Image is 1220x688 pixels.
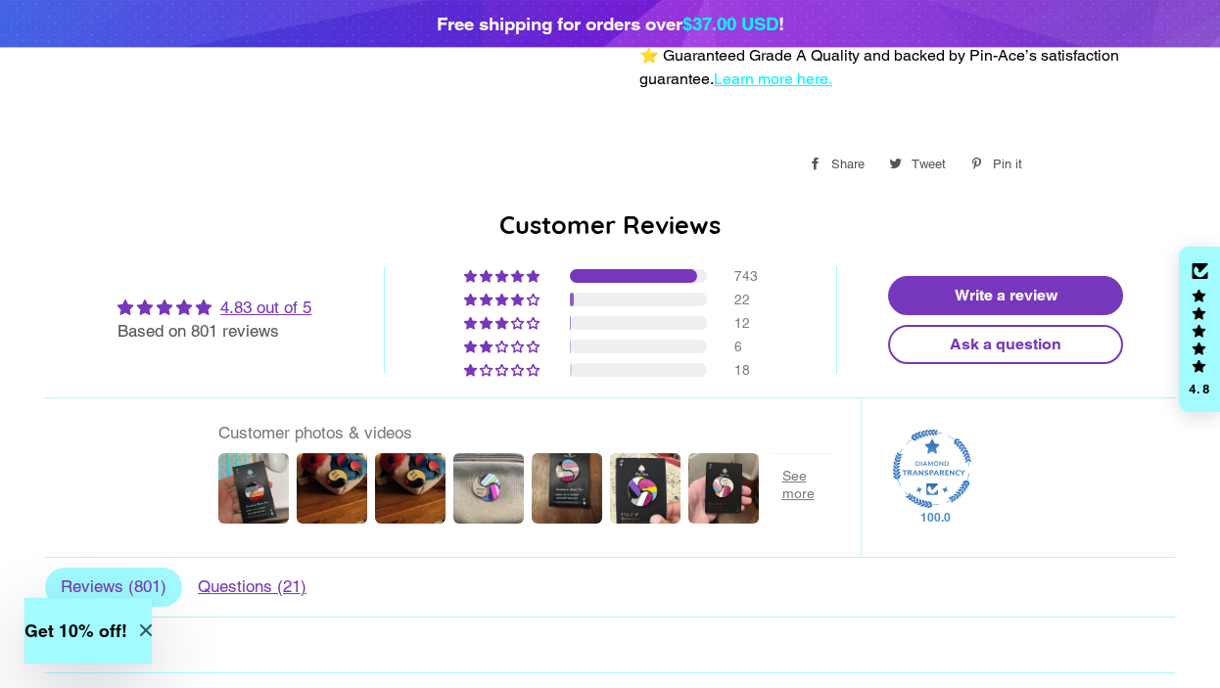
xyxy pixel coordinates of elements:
div: Click to open Judge.me floating reviews tab [1179,247,1220,413]
img: User picture [684,449,763,527]
div: 6 [734,340,758,353]
img: User picture [449,449,528,527]
div: 18 [734,363,758,377]
div: Free shipping for orders over ! [437,10,784,37]
h2: Customer Reviews [45,207,1175,243]
img: User picture [371,449,449,527]
img: User picture [293,449,371,527]
a: Judge.me Diamond Transparent Shop medal 100.0 [893,430,971,508]
a: Write a review [888,276,1123,315]
div: Diamond Transparent Shop. Published 100% of verified reviews received in total [893,430,971,515]
div: Based on 801 reviews [117,320,311,344]
a: Learn more here. [714,69,832,88]
p: ⭐️ Guaranteed Grade A Quality and backed by Pin-Ace’s satisfaction guarantee. [639,44,1191,91]
div: 1% (6) reviews with 2 star rating [464,340,542,353]
span: $37.00 USD [682,13,778,34]
span: Questions ( ) [182,568,322,607]
div: 743 [734,269,758,283]
div: 3% (22) reviews with 4 star rating [464,293,542,306]
div: 4.8 [1188,383,1211,395]
div: Average rating is 4.83 stars [117,297,311,320]
img: User picture [528,449,606,527]
span: Share [831,150,874,179]
span: Pin it [993,150,1032,179]
div: 93% (743) reviews with 5 star rating [464,269,542,283]
span: 21 [283,576,301,596]
img: User picture [763,449,841,527]
div: 100.0 [916,510,948,526]
img: User picture [214,449,293,527]
a: 4.83 out of 5 [220,298,311,317]
img: User picture [606,449,684,527]
div: 2% (18) reviews with 1 star rating [464,363,542,377]
div: 12 [734,316,758,330]
a: Ask a question [888,325,1123,364]
div: Customer photos & videos [218,422,837,445]
div: 22 [734,293,758,306]
div: 1% (12) reviews with 3 star rating [464,316,542,330]
img: Judge.me Diamond Transparent Shop medal [893,430,971,508]
span: Tweet [912,150,956,179]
